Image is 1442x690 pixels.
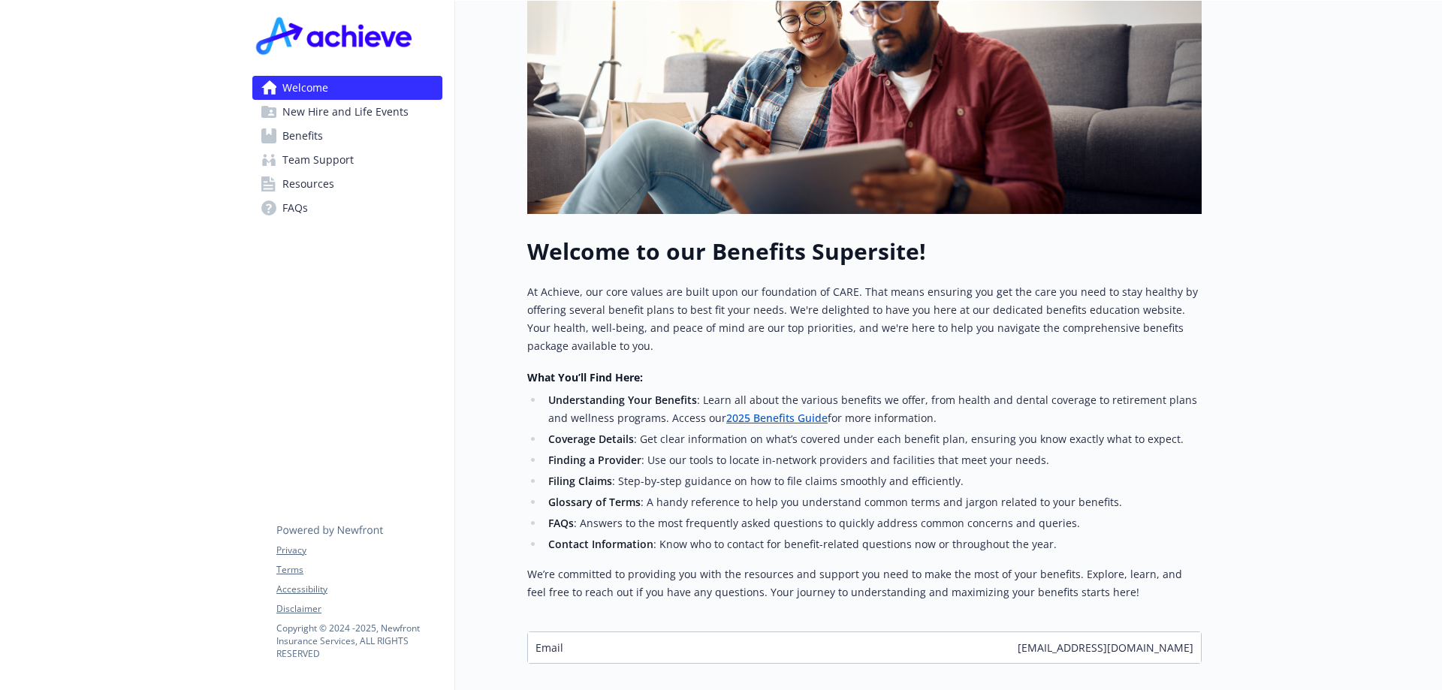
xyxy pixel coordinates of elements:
span: Team Support [282,148,354,172]
a: Team Support [252,148,442,172]
a: Benefits [252,124,442,148]
p: At Achieve, our core values are built upon our foundation of CARE. That means ensuring you get th... [527,283,1202,355]
a: Terms [276,563,442,577]
li: : Step-by-step guidance on how to file claims smoothly and efficiently. [544,472,1202,490]
a: FAQs [252,196,442,220]
a: 2025 Benefits Guide [726,411,828,425]
a: Privacy [276,544,442,557]
a: Resources [252,172,442,196]
li: : Answers to the most frequently asked questions to quickly address common concerns and queries. [544,514,1202,532]
strong: Glossary of Terms [548,495,641,509]
li: : Know who to contact for benefit-related questions now or throughout the year. [544,535,1202,553]
li: : Use our tools to locate in-network providers and facilities that meet your needs. [544,451,1202,469]
p: We’re committed to providing you with the resources and support you need to make the most of your... [527,565,1202,601]
span: Resources [282,172,334,196]
strong: Coverage Details [548,432,634,446]
a: Welcome [252,76,442,100]
span: New Hire and Life Events [282,100,409,124]
p: Copyright © 2024 - 2025 , Newfront Insurance Services, ALL RIGHTS RESERVED [276,622,442,660]
span: Welcome [282,76,328,100]
span: FAQs [282,196,308,220]
li: : Learn all about the various benefits we offer, from health and dental coverage to retirement pl... [544,391,1202,427]
span: Email [535,640,563,655]
h1: Welcome to our Benefits Supersite! [527,238,1202,265]
strong: FAQs [548,516,574,530]
a: New Hire and Life Events [252,100,442,124]
li: : Get clear information on what’s covered under each benefit plan, ensuring you know exactly what... [544,430,1202,448]
span: [EMAIL_ADDRESS][DOMAIN_NAME] [1018,640,1193,655]
strong: What You’ll Find Here: [527,370,643,384]
strong: Understanding Your Benefits [548,393,697,407]
strong: Contact Information [548,537,653,551]
strong: Filing Claims [548,474,612,488]
a: Disclaimer [276,602,442,616]
li: : A handy reference to help you understand common terms and jargon related to your benefits. [544,493,1202,511]
a: Accessibility [276,583,442,596]
span: Benefits [282,124,323,148]
strong: Finding a Provider [548,453,641,467]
